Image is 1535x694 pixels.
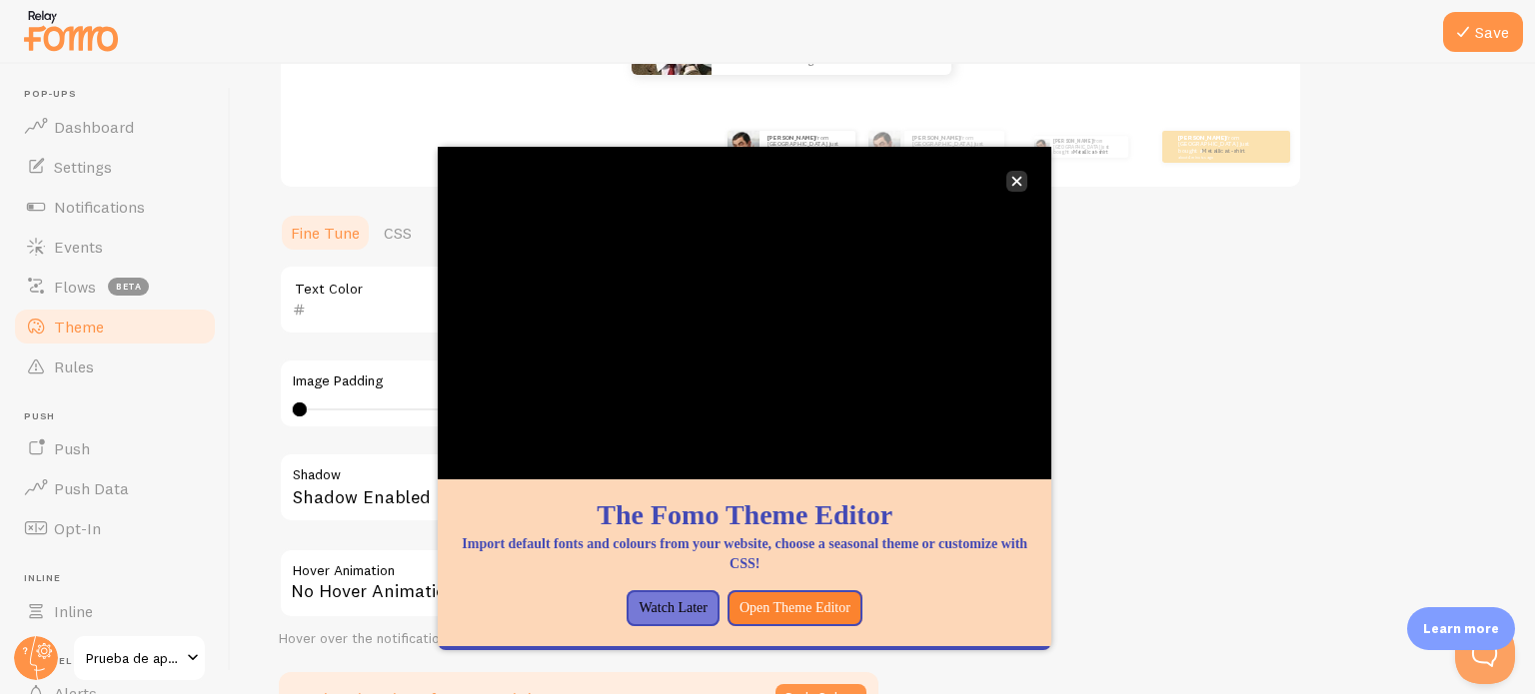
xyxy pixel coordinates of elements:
a: Flows beta [12,267,218,307]
a: Inline [12,591,218,631]
button: Watch Later [627,590,719,626]
a: Settings [12,147,218,187]
button: close, [1006,171,1027,192]
a: Metallica t-shirt [1073,149,1107,155]
iframe: Help Scout Beacon - Open [1455,624,1515,684]
a: Metallica t-shirt [1202,147,1245,155]
small: about 4 minutes ago [1178,155,1256,159]
img: Fomo [868,131,900,163]
p: Learn more [1423,619,1499,638]
p: from [GEOGRAPHIC_DATA] just bought a [767,134,847,159]
div: Hover over the notification for preview [279,630,878,648]
label: Image Padding [293,372,864,390]
strong: [PERSON_NAME] [1053,138,1093,144]
img: fomo-relay-logo-orange.svg [21,5,121,56]
span: Dashboard [54,117,134,137]
a: Push [12,428,218,468]
span: Inline [24,572,218,585]
strong: [PERSON_NAME] [767,134,815,142]
strong: [PERSON_NAME] [1178,134,1226,142]
a: Prueba de aplicaciones [DOMAIN_NAME] [72,634,207,682]
a: Rules [12,347,218,386]
span: Prueba de aplicaciones [DOMAIN_NAME] [86,646,181,670]
button: Open Theme Editor [728,590,862,626]
a: Notifications [12,187,218,227]
div: No Hover Animation [279,548,878,618]
img: Fomo [1033,139,1049,155]
span: Inline [54,601,93,621]
img: Fomo [728,131,760,163]
div: Learn more [1407,607,1515,650]
span: Rules [54,356,94,376]
strong: [PERSON_NAME] [912,134,960,142]
a: Events [12,227,218,267]
span: Pop-ups [24,88,218,101]
span: Events [54,237,103,257]
h1: The Fomo Theme Editor [462,495,1027,534]
span: Push [24,410,218,423]
span: Flows [54,277,96,297]
span: Notifications [54,197,145,217]
a: Theme [12,307,218,347]
p: from [GEOGRAPHIC_DATA] just bought a [1178,134,1258,159]
p: from [GEOGRAPHIC_DATA] just bought a [1053,136,1120,158]
span: Theme [54,317,104,337]
a: Fine Tune [279,213,372,253]
span: Opt-In [54,518,101,538]
a: Dashboard [12,107,218,147]
div: The Fomo Theme EditorImport default fonts and colours from your website, choose a seasonal theme ... [438,147,1051,650]
span: beta [108,278,149,296]
span: Settings [54,157,112,177]
a: Opt-In [12,508,218,548]
div: Shadow Enabled [279,452,878,525]
a: Push Data [12,468,218,508]
span: Push Data [54,478,129,498]
p: from [GEOGRAPHIC_DATA] just bought a [912,134,996,159]
p: Import default fonts and colours from your website, choose a seasonal theme or customize with CSS! [462,534,1027,574]
a: CSS [372,213,424,253]
span: Push [54,438,90,458]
